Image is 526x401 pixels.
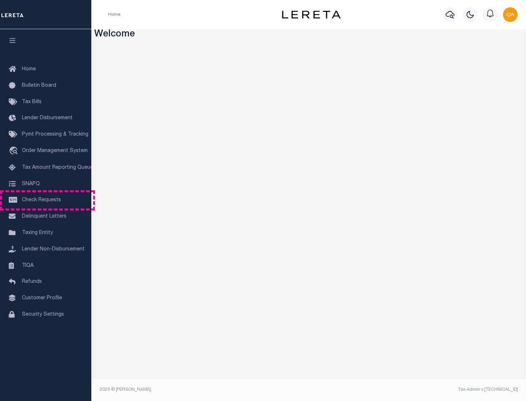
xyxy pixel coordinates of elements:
[108,11,121,18] li: Home
[94,29,523,40] h3: Welcome
[22,132,88,137] span: Pymt Processing & Tracking
[22,67,36,72] span: Home
[22,214,66,219] span: Delinquent Letters
[22,83,56,88] span: Bulletin Board
[22,247,85,252] span: Lender Non-Disbursement
[22,279,42,284] span: Refunds
[22,148,88,153] span: Order Management System
[22,198,61,203] span: Check Requests
[22,116,73,121] span: Lender Disbursement
[9,147,20,156] i: travel_explore
[94,386,309,393] div: 2025 © [PERSON_NAME].
[22,263,34,268] span: TIQA
[22,181,40,186] span: SNAPQ
[22,165,93,170] span: Tax Amount Reporting Queue
[22,312,64,317] span: Security Settings
[22,230,53,235] span: Taxing Entity
[314,386,518,393] div: Tax Admin v.[TECHNICAL_ID]
[22,296,62,301] span: Customer Profile
[503,7,518,22] img: svg+xml;base64,PHN2ZyB4bWxucz0iaHR0cDovL3d3dy53My5vcmcvMjAwMC9zdmciIHBvaW50ZXItZXZlbnRzPSJub25lIi...
[22,100,42,105] span: Tax Bills
[282,11,340,19] img: logo-dark.svg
